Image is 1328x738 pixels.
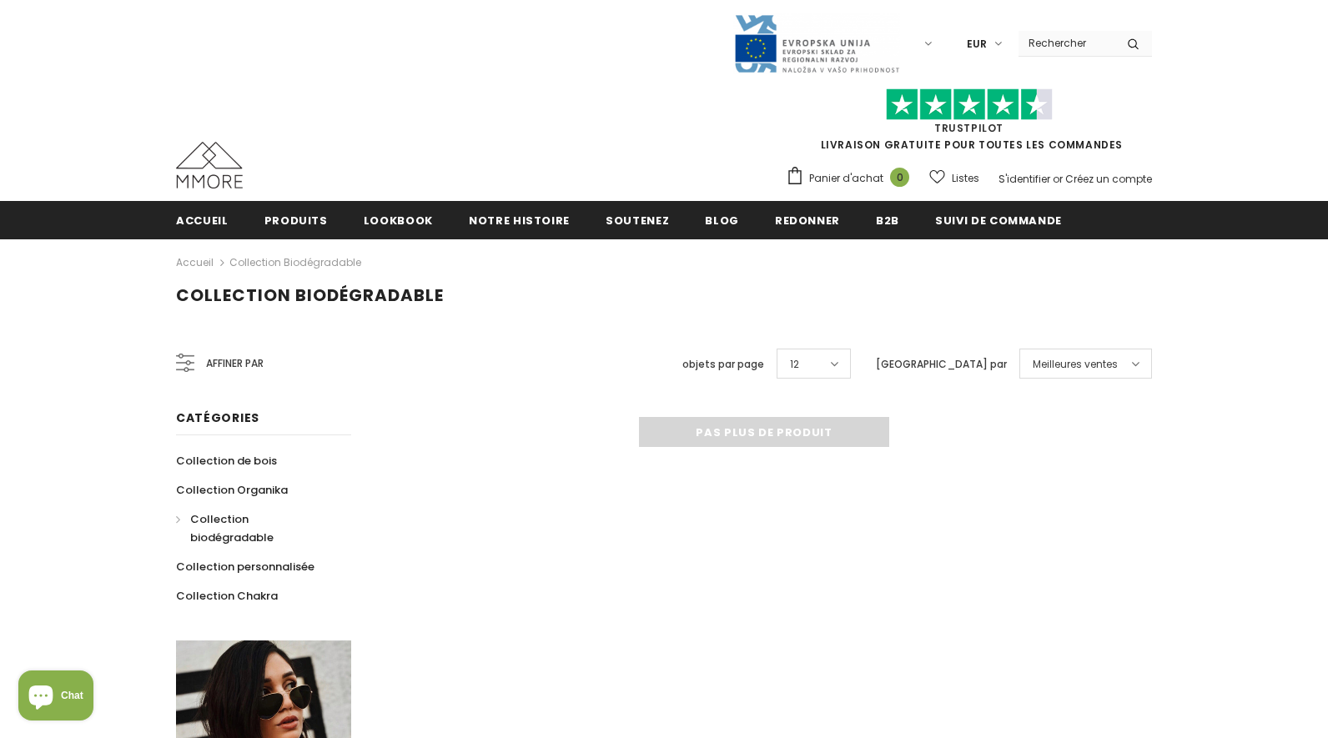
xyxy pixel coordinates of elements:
a: Collection Chakra [176,581,278,610]
span: Catégories [176,409,259,426]
a: Javni Razpis [733,36,900,50]
a: Collection de bois [176,446,277,475]
span: Listes [952,170,979,187]
span: Accueil [176,213,229,228]
span: LIVRAISON GRATUITE POUR TOUTES LES COMMANDES [786,96,1152,152]
a: B2B [876,201,899,238]
a: Redonner [775,201,840,238]
a: Produits [264,201,328,238]
a: Suivi de commande [935,201,1062,238]
span: 12 [790,356,799,373]
span: Collection personnalisée [176,559,314,575]
span: EUR [967,36,987,53]
span: Collection biodégradable [190,511,274,545]
a: Lookbook [364,201,433,238]
span: Collection de bois [176,453,277,469]
a: Créez un compte [1065,172,1152,186]
span: Notre histoire [469,213,570,228]
img: Javni Razpis [733,13,900,74]
span: Collection Organika [176,482,288,498]
span: Produits [264,213,328,228]
label: objets par page [682,356,764,373]
a: Collection biodégradable [229,255,361,269]
img: Faites confiance aux étoiles pilotes [886,88,1053,121]
span: Collection biodégradable [176,284,444,307]
a: Panier d'achat 0 [786,166,918,191]
a: Listes [929,163,979,193]
span: Lookbook [364,213,433,228]
span: or [1053,172,1063,186]
span: Panier d'achat [809,170,883,187]
span: Affiner par [206,354,264,373]
input: Search Site [1019,31,1114,55]
a: Notre histoire [469,201,570,238]
label: [GEOGRAPHIC_DATA] par [876,356,1007,373]
span: Suivi de commande [935,213,1062,228]
a: Collection biodégradable [176,505,333,552]
span: 0 [890,168,909,187]
inbox-online-store-chat: Shopify online store chat [13,670,98,725]
a: S'identifier [999,172,1050,186]
a: Collection Organika [176,475,288,505]
span: soutenez [606,213,669,228]
span: Blog [705,213,739,228]
a: Blog [705,201,739,238]
a: Accueil [176,253,214,273]
span: Collection Chakra [176,588,278,604]
span: B2B [876,213,899,228]
span: Redonner [775,213,840,228]
a: Accueil [176,201,229,238]
a: soutenez [606,201,669,238]
img: Cas MMORE [176,142,243,188]
a: Collection personnalisée [176,552,314,581]
a: TrustPilot [934,121,1004,135]
span: Meilleures ventes [1033,356,1118,373]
